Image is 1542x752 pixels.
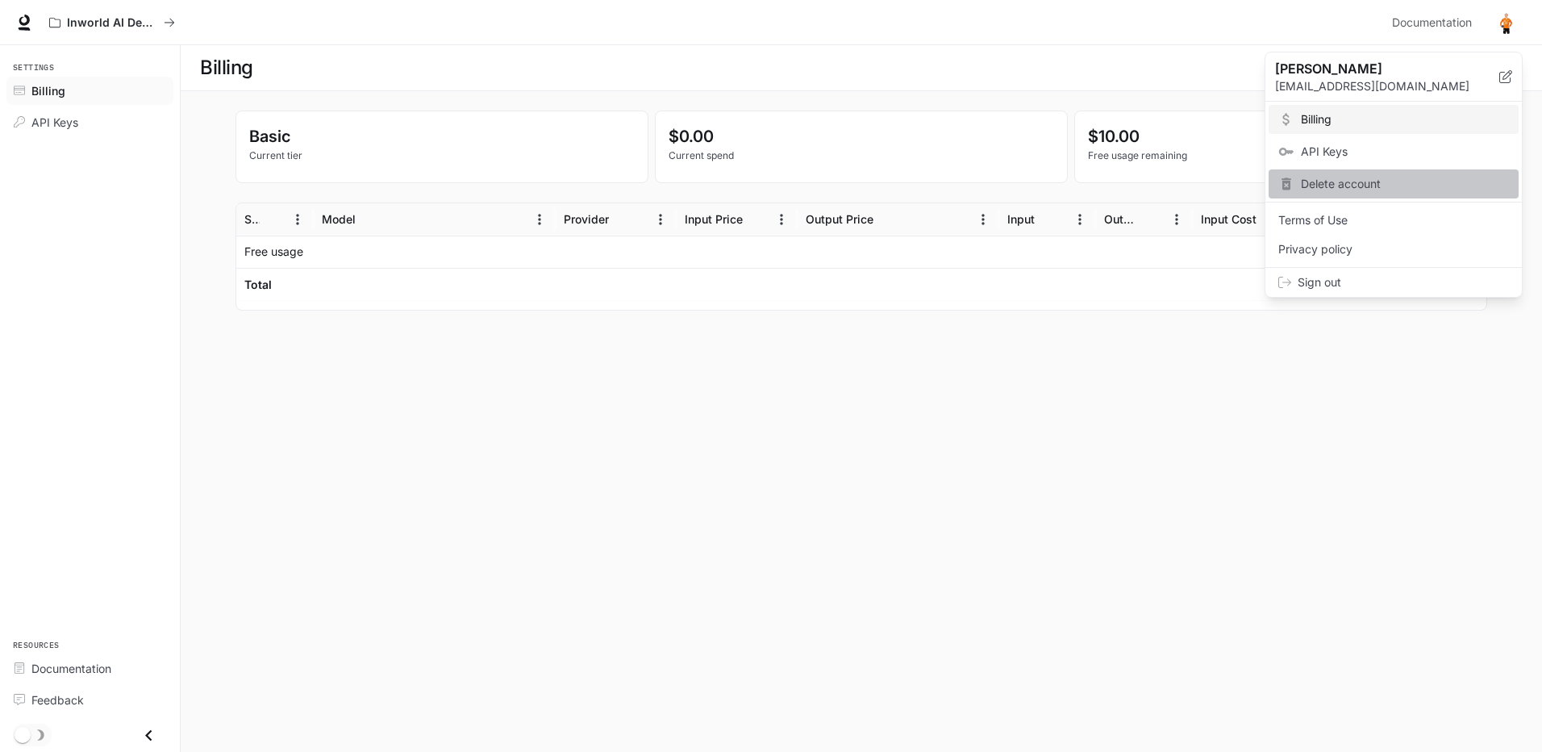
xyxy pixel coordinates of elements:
[1265,268,1522,297] div: Sign out
[1301,144,1509,160] span: API Keys
[1278,241,1509,257] span: Privacy policy
[1265,52,1522,102] div: [PERSON_NAME][EMAIL_ADDRESS][DOMAIN_NAME]
[1269,137,1519,166] a: API Keys
[1275,59,1473,78] p: [PERSON_NAME]
[1269,105,1519,134] a: Billing
[1269,169,1519,198] div: Delete account
[1269,235,1519,264] a: Privacy policy
[1269,206,1519,235] a: Terms of Use
[1301,176,1509,192] span: Delete account
[1301,111,1509,127] span: Billing
[1275,78,1499,94] p: [EMAIL_ADDRESS][DOMAIN_NAME]
[1278,212,1509,228] span: Terms of Use
[1298,274,1509,290] span: Sign out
